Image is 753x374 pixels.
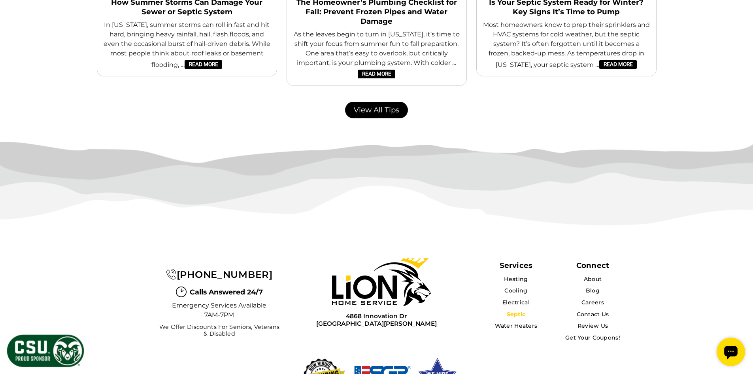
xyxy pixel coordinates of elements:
a: View All Tips [345,102,408,118]
div: Connect [576,261,609,270]
a: Careers [581,299,604,306]
a: Heating [504,275,528,283]
span: Most homeowners know to prep their sprinklers and HVAC systems for cold weather, but the septic s... [483,20,650,70]
a: Read More [185,60,222,69]
a: Contact Us [577,311,609,318]
img: CSU Sponsor Badge [6,334,85,368]
span: [PHONE_NUMBER] [177,269,273,280]
a: Water Heaters [495,322,538,329]
span: Calls Answered 24/7 [190,287,263,297]
span: In [US_STATE], summer storms can roll in fast and hit hard, bringing heavy rainfall, hail, flash ... [104,20,270,70]
span: Emergency Services Available 7AM-7PM [172,301,267,320]
a: Electrical [502,299,530,306]
a: Read More [358,70,395,78]
a: Cooling [504,287,527,294]
a: Read More [599,60,636,69]
span: 4868 Innovation Dr [316,312,437,320]
a: Septic [507,311,526,318]
span: Services [500,261,532,270]
a: Review Us [577,322,608,329]
span: As the leaves begin to turn in [US_STATE], it’s time to shift your focus from summer fun to fall ... [293,30,460,79]
span: We Offer Discounts for Seniors, Veterans & Disabled [157,324,281,338]
a: Blog [586,287,600,294]
span: [GEOGRAPHIC_DATA][PERSON_NAME] [316,320,437,327]
a: [PHONE_NUMBER] [166,269,272,280]
a: About [584,275,602,283]
a: 4868 Innovation Dr[GEOGRAPHIC_DATA][PERSON_NAME] [316,312,437,328]
div: Open chat widget [3,3,32,32]
a: Get Your Coupons! [565,334,620,341]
